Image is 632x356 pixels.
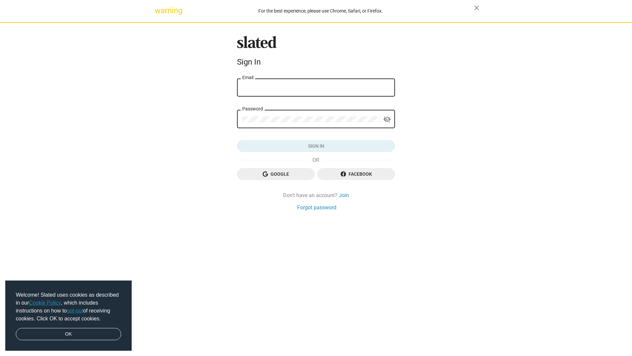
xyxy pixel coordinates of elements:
span: Welcome! Slated uses cookies as described in our , which includes instructions on how to of recei... [16,291,121,323]
div: Don't have an account? [237,192,395,199]
mat-icon: warning [155,7,163,15]
mat-icon: close [473,4,481,12]
button: Facebook [317,168,395,180]
div: For the best experience, please use Chrome, Safari, or Firefox. [167,7,474,15]
span: Facebook [323,168,390,180]
sl-branding: Sign In [237,36,395,70]
div: Sign In [237,57,395,67]
div: cookieconsent [5,281,132,351]
a: Forgot password [297,204,336,211]
a: Cookie Policy [29,300,61,306]
a: dismiss cookie message [16,328,121,341]
a: Join [339,192,349,199]
mat-icon: visibility_off [383,114,391,125]
span: Google [242,168,309,180]
a: opt-out [67,308,83,313]
button: Show password [381,113,394,126]
button: Google [237,168,315,180]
